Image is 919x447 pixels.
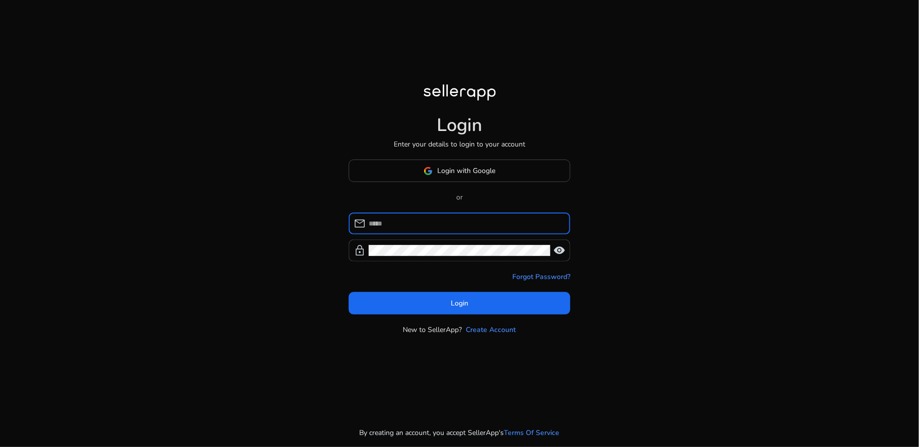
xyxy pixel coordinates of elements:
[354,244,366,256] span: lock
[354,217,366,229] span: mail
[424,166,433,175] img: google-logo.svg
[438,165,496,176] span: Login with Google
[466,324,516,335] a: Create Account
[349,292,570,314] button: Login
[394,139,525,149] p: Enter your details to login to your account
[553,244,565,256] span: visibility
[349,192,570,202] p: or
[512,271,570,282] a: Forgot Password?
[437,114,482,136] h1: Login
[504,427,560,438] a: Terms Of Service
[403,324,462,335] p: New to SellerApp?
[451,298,468,308] span: Login
[349,159,570,182] button: Login with Google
